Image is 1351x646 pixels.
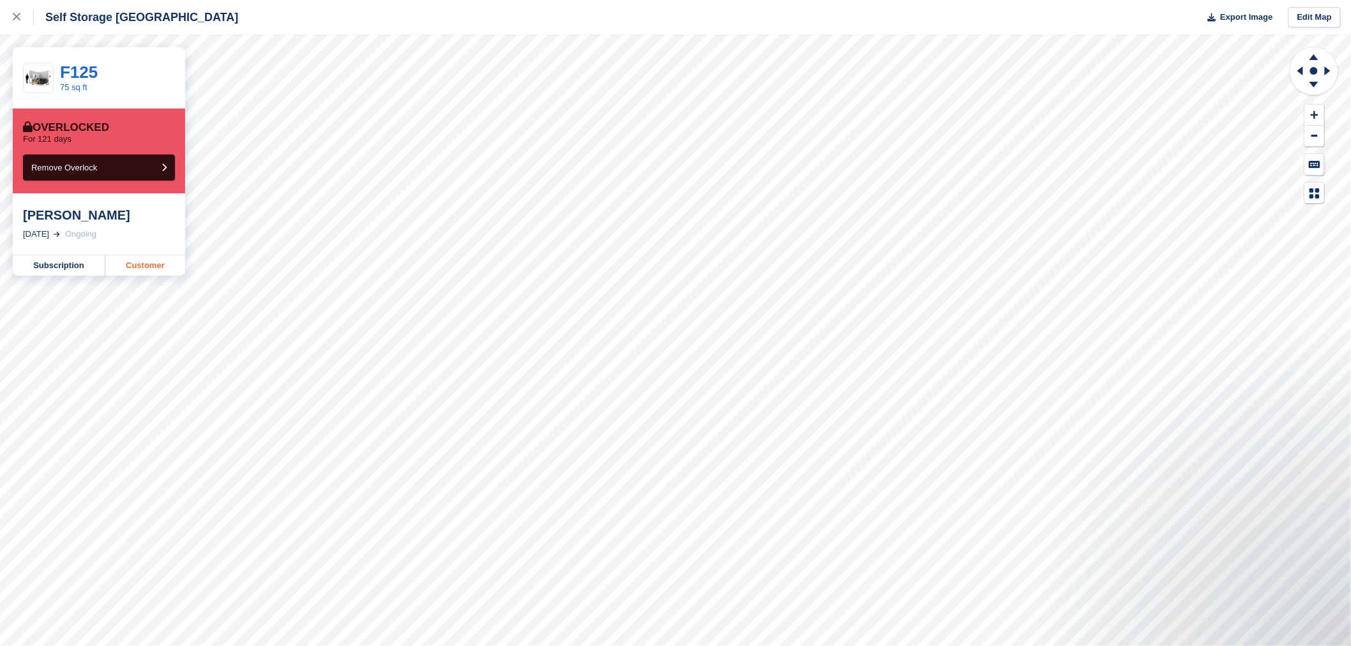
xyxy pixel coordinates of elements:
[23,121,109,134] div: Overlocked
[1200,7,1273,28] button: Export Image
[65,228,96,241] div: Ongoing
[60,82,87,92] a: 75 sq ft
[105,255,185,276] a: Customer
[1220,11,1272,24] span: Export Image
[1305,154,1324,175] button: Keyboard Shortcuts
[23,154,175,181] button: Remove Overlock
[31,163,97,172] span: Remove Overlock
[23,134,72,144] p: For 121 days
[1288,7,1341,28] a: Edit Map
[1305,105,1324,126] button: Zoom In
[13,255,105,276] a: Subscription
[23,207,175,223] div: [PERSON_NAME]
[24,67,53,89] img: 75.jpg
[1305,126,1324,147] button: Zoom Out
[34,10,238,25] div: Self Storage [GEOGRAPHIC_DATA]
[54,232,60,237] img: arrow-right-light-icn-cde0832a797a2874e46488d9cf13f60e5c3a73dbe684e267c42b8395dfbc2abf.svg
[1305,183,1324,204] button: Map Legend
[23,228,49,241] div: [DATE]
[60,63,98,82] a: F125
